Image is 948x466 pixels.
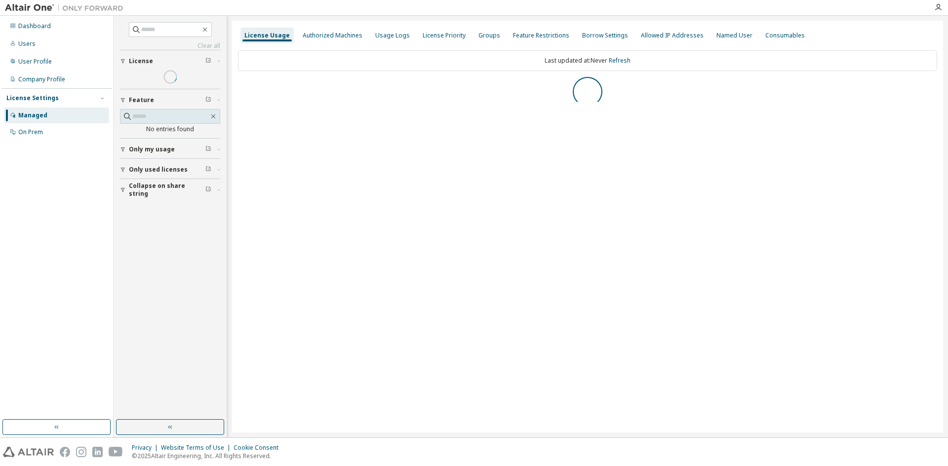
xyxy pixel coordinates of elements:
a: Refresh [609,56,631,65]
div: Consumables [765,32,805,39]
button: License [120,50,220,72]
div: License Usage [244,32,290,39]
div: Named User [716,32,752,39]
span: Only used licenses [129,166,188,174]
div: User Profile [18,58,52,66]
div: Cookie Consent [234,444,284,452]
div: Borrow Settings [582,32,628,39]
img: linkedin.svg [92,447,103,457]
div: Company Profile [18,75,65,83]
span: License [129,57,153,65]
span: Clear filter [205,186,211,194]
img: facebook.svg [60,447,70,457]
button: Only my usage [120,139,220,160]
div: Allowed IP Addresses [641,32,704,39]
div: Managed [18,111,47,119]
img: altair_logo.svg [3,447,54,457]
span: Clear filter [205,145,211,153]
span: Collapse on share string [129,182,205,198]
div: Usage Logs [375,32,410,39]
img: youtube.svg [109,447,123,457]
span: Clear filter [205,166,211,174]
span: Feature [129,96,154,104]
img: Altair One [5,3,128,13]
div: Privacy [132,444,161,452]
button: Only used licenses [120,159,220,180]
div: On Prem [18,128,43,136]
span: Clear filter [205,96,211,104]
span: Clear filter [205,57,211,65]
div: Authorized Machines [303,32,362,39]
span: Only my usage [129,145,175,153]
div: License Priority [423,32,466,39]
a: Clear all [120,42,220,50]
div: License Settings [6,94,59,102]
img: instagram.svg [76,447,86,457]
div: Website Terms of Use [161,444,234,452]
div: Last updated at: Never [238,50,937,71]
p: © 2025 Altair Engineering, Inc. All Rights Reserved. [132,452,284,460]
div: No entries found [120,125,220,133]
div: Groups [478,32,500,39]
button: Collapse on share string [120,179,220,201]
button: Feature [120,89,220,111]
div: Users [18,40,36,48]
div: Feature Restrictions [513,32,569,39]
div: Dashboard [18,22,51,30]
